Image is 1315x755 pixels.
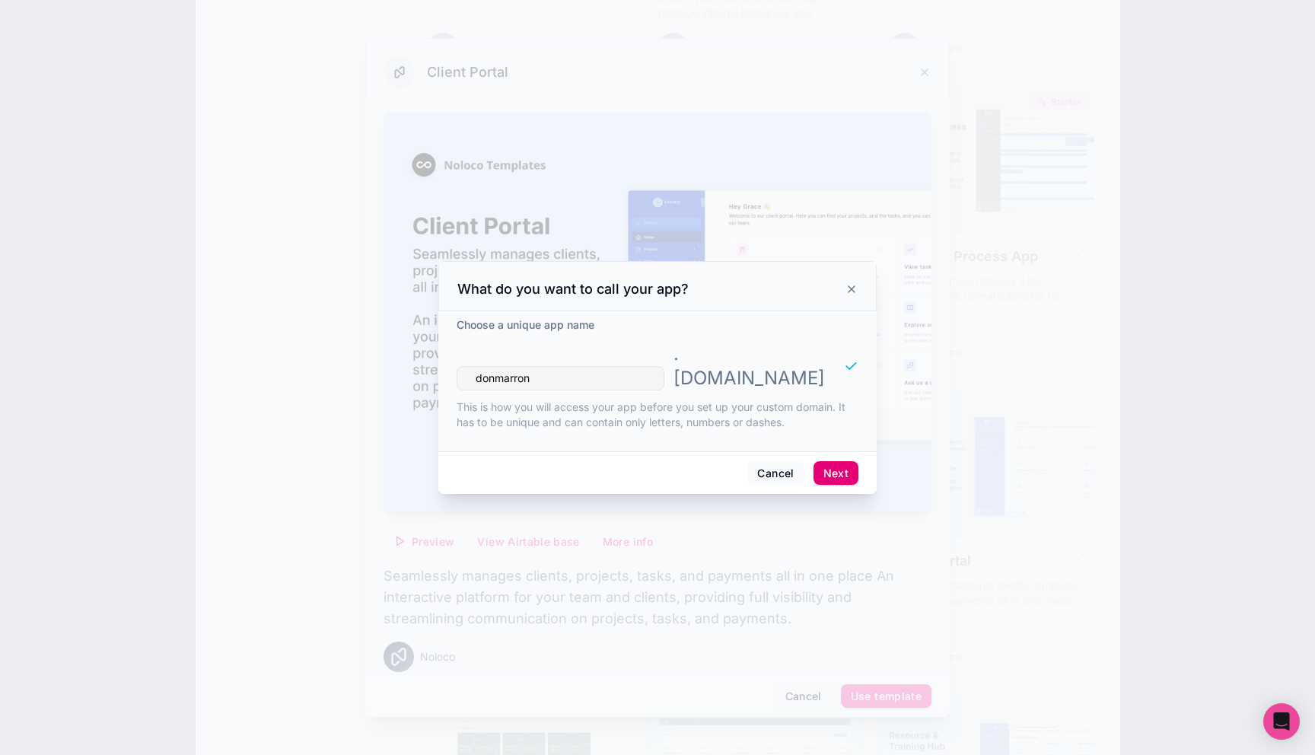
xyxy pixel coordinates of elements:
[814,461,858,486] button: Next
[457,317,594,333] label: Choose a unique app name
[457,400,858,430] p: This is how you will access your app before you set up your custom domain. It has to be unique an...
[457,280,689,298] h3: What do you want to call your app?
[673,342,825,390] p: . [DOMAIN_NAME]
[747,461,804,486] button: Cancel
[1263,703,1300,740] div: Open Intercom Messenger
